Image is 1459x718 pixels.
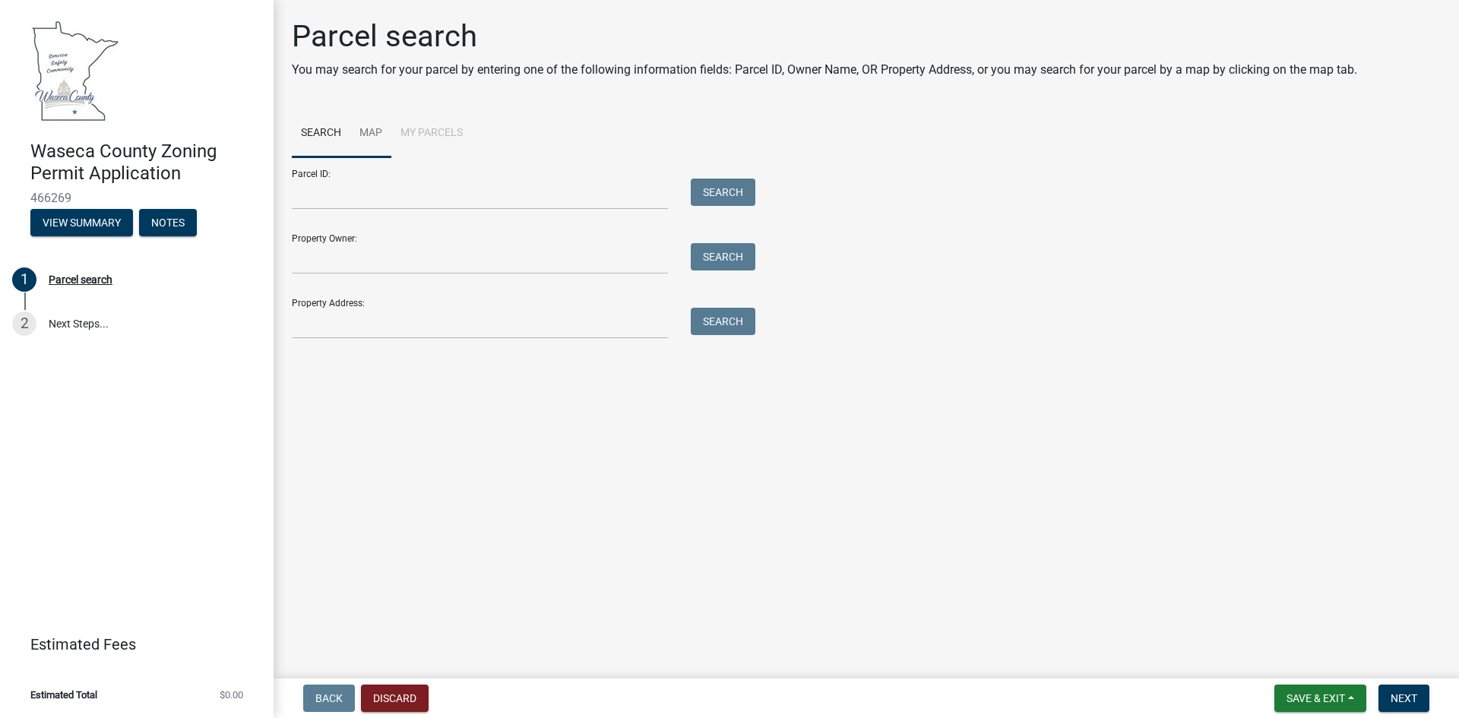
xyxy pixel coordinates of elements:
h1: Parcel search [292,18,1357,55]
button: Back [303,685,355,712]
span: Estimated Total [30,690,97,700]
button: Notes [139,209,197,236]
button: Save & Exit [1274,685,1366,712]
h4: Waseca County Zoning Permit Application [30,141,261,185]
button: Search [691,179,755,206]
span: $0.00 [220,690,243,700]
a: Estimated Fees [12,629,249,659]
button: Discard [361,685,429,712]
span: Save & Exit [1287,692,1345,704]
wm-modal-confirm: Notes [139,217,197,229]
span: Next [1391,692,1417,704]
span: Back [315,692,343,704]
div: Parcel search [49,274,112,285]
a: Search [292,109,350,158]
button: Next [1378,685,1429,712]
wm-modal-confirm: Summary [30,217,133,229]
img: Waseca County, Minnesota [30,16,120,125]
button: View Summary [30,209,133,236]
div: 2 [12,312,36,336]
a: Map [350,109,391,158]
span: 466269 [30,191,243,205]
div: 1 [12,267,36,292]
button: Search [691,243,755,270]
button: Search [691,308,755,335]
p: You may search for your parcel by entering one of the following information fields: Parcel ID, Ow... [292,61,1357,79]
